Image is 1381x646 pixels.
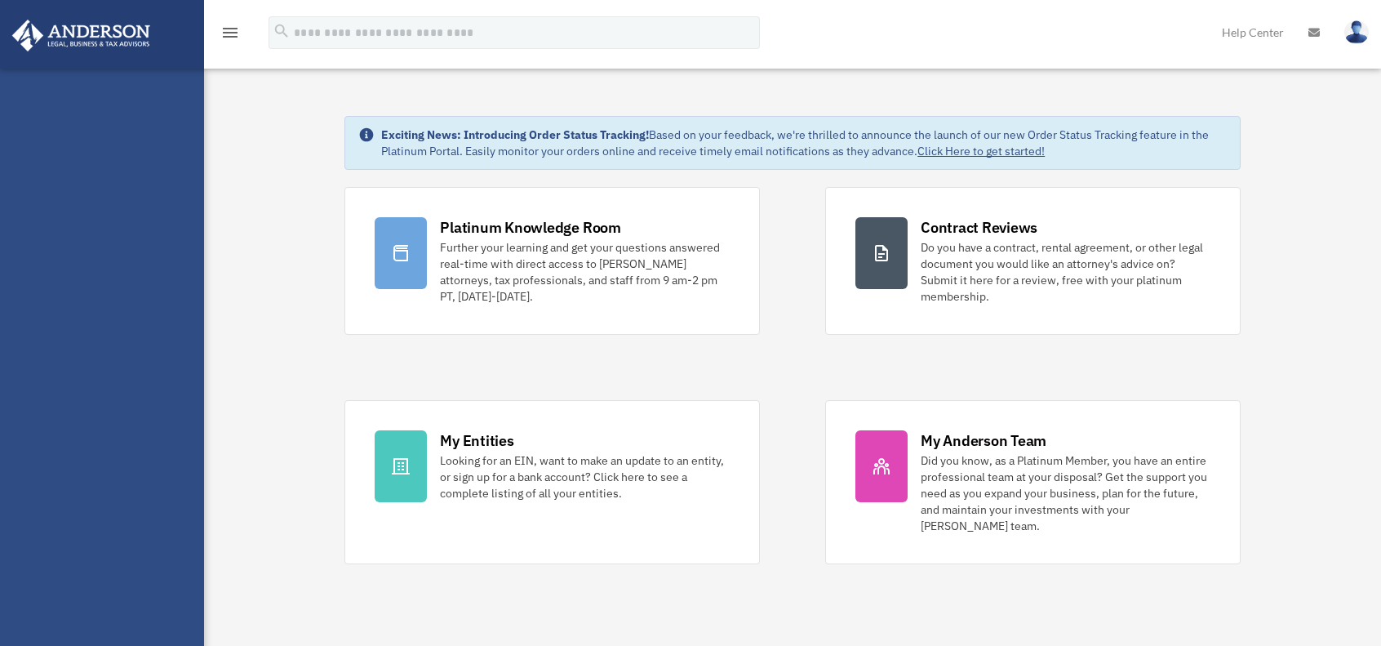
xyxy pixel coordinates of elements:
[220,29,240,42] a: menu
[917,144,1045,158] a: Click Here to get started!
[220,23,240,42] i: menu
[273,22,291,40] i: search
[921,217,1037,238] div: Contract Reviews
[440,217,621,238] div: Platinum Knowledge Room
[825,187,1241,335] a: Contract Reviews Do you have a contract, rental agreement, or other legal document you would like...
[344,187,760,335] a: Platinum Knowledge Room Further your learning and get your questions answered real-time with dire...
[7,20,155,51] img: Anderson Advisors Platinum Portal
[440,239,730,305] div: Further your learning and get your questions answered real-time with direct access to [PERSON_NAM...
[381,127,1227,159] div: Based on your feedback, we're thrilled to announce the launch of our new Order Status Tracking fe...
[921,452,1210,534] div: Did you know, as a Platinum Member, you have an entire professional team at your disposal? Get th...
[1344,20,1369,44] img: User Pic
[825,400,1241,564] a: My Anderson Team Did you know, as a Platinum Member, you have an entire professional team at your...
[440,430,513,451] div: My Entities
[440,452,730,501] div: Looking for an EIN, want to make an update to an entity, or sign up for a bank account? Click her...
[921,239,1210,305] div: Do you have a contract, rental agreement, or other legal document you would like an attorney's ad...
[344,400,760,564] a: My Entities Looking for an EIN, want to make an update to an entity, or sign up for a bank accoun...
[921,430,1046,451] div: My Anderson Team
[381,127,649,142] strong: Exciting News: Introducing Order Status Tracking!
